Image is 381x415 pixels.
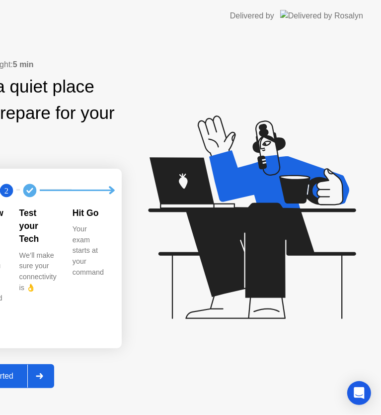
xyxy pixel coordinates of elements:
b: 5 min [13,60,34,69]
div: Delivered by [230,10,274,22]
div: Your exam starts at your command [73,224,104,278]
div: Test your Tech [19,207,57,246]
div: Hit Go [73,207,104,219]
text: 2 [4,186,8,195]
div: Open Intercom Messenger [347,381,371,405]
div: We’ll make sure your connectivity is 👌 [19,250,57,293]
img: Delivered by Rosalyn [280,10,363,21]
